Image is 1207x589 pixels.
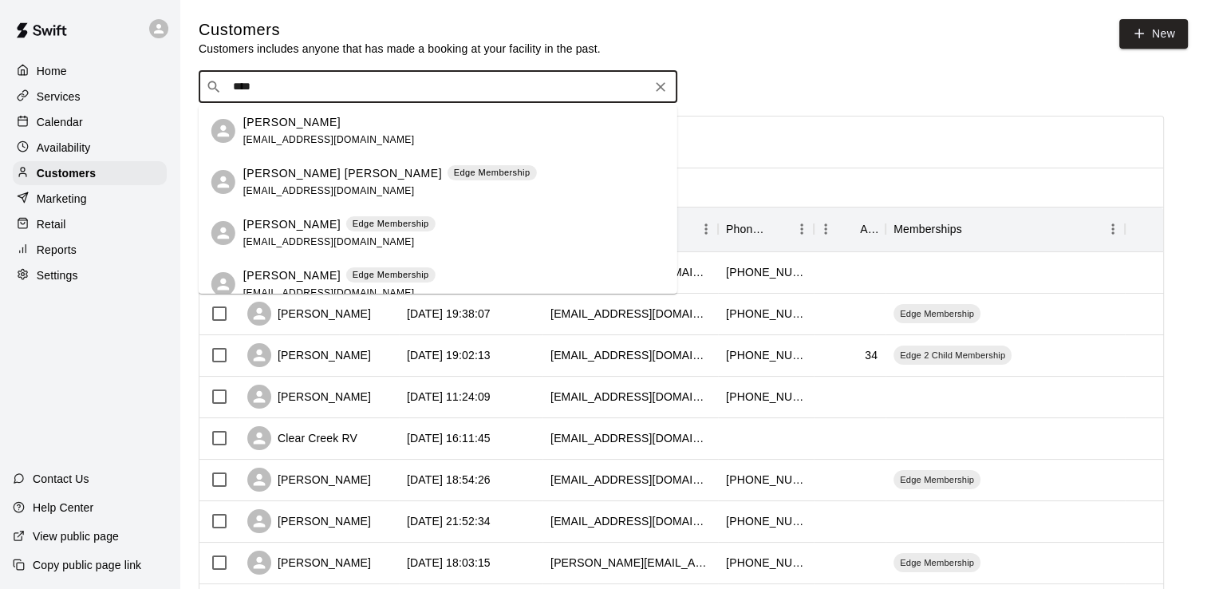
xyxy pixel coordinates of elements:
[893,304,980,323] div: Edge Membership
[243,134,415,145] span: [EMAIL_ADDRESS][DOMAIN_NAME]
[726,555,806,571] div: +13252808330
[962,218,984,240] button: Sort
[243,185,415,196] span: [EMAIL_ADDRESS][DOMAIN_NAME]
[247,426,357,450] div: Clear Creek RV
[893,207,962,251] div: Memberships
[893,553,980,572] div: Edge Membership
[199,41,601,57] p: Customers includes anyone that has made a booking at your facility in the past.
[886,207,1125,251] div: Memberships
[353,217,429,231] p: Edge Membership
[13,136,167,160] a: Availability
[407,555,491,571] div: 2025-08-26 18:03:15
[550,513,710,529] div: tessa_kale@yahoo.com
[247,509,371,533] div: [PERSON_NAME]
[13,212,167,236] a: Retail
[211,272,235,296] div: Stephanie Smith
[1101,217,1125,241] button: Menu
[37,89,81,105] p: Services
[247,551,371,575] div: [PERSON_NAME]
[33,471,89,487] p: Contact Us
[243,236,415,247] span: [EMAIL_ADDRESS][DOMAIN_NAME]
[1119,19,1188,49] a: New
[550,306,710,322] div: cobymcgonagill@gmail.com
[726,389,806,405] div: +13252192051
[37,242,77,258] p: Reports
[37,216,66,232] p: Retail
[243,267,341,284] p: [PERSON_NAME]
[726,347,806,363] div: +13257620607
[211,119,235,143] div: Miranda Smith
[726,513,806,529] div: +13256683233
[454,166,531,180] p: Edge Membership
[33,500,93,516] p: Help Center
[550,347,710,363] div: robertmconstruction@gmail.com
[13,59,167,83] a: Home
[550,472,710,488] div: kane_childers@sbcglobal.net
[247,343,371,367] div: [PERSON_NAME]
[407,513,491,529] div: 2025-08-26 21:52:34
[353,268,429,282] p: Edge Membership
[37,191,87,207] p: Marketing
[893,556,980,569] span: Edge Membership
[247,385,371,409] div: [PERSON_NAME]
[893,307,980,320] span: Edge Membership
[211,170,235,194] div: Zarek Smith
[243,216,341,233] p: [PERSON_NAME]
[838,218,860,240] button: Sort
[790,217,814,241] button: Menu
[694,217,718,241] button: Menu
[37,267,78,283] p: Settings
[37,165,96,181] p: Customers
[649,76,672,98] button: Clear
[13,85,167,109] a: Services
[13,161,167,185] a: Customers
[718,207,814,251] div: Phone Number
[247,302,371,326] div: [PERSON_NAME]
[407,347,491,363] div: 2025-09-04 19:02:13
[407,472,491,488] div: 2025-08-28 18:54:26
[211,221,235,245] div: Jake Smith
[550,555,710,571] div: aaron.amonett@wyliebulldogs.org
[13,263,167,287] a: Settings
[33,557,141,573] p: Copy public page link
[814,217,838,241] button: Menu
[33,528,119,544] p: View public page
[13,187,167,211] a: Marketing
[726,264,806,280] div: +19854144867
[407,389,491,405] div: 2025-08-31 11:24:09
[550,389,710,405] div: mjsmith201563@gmail.com
[767,218,790,240] button: Sort
[865,347,878,363] div: 34
[893,349,1012,362] span: Edge 2 Child Membership
[726,306,806,322] div: +13253384601
[726,472,806,488] div: +13254286921
[13,238,167,262] div: Reports
[893,470,980,489] div: Edge Membership
[247,468,371,492] div: [PERSON_NAME]
[37,140,91,156] p: Availability
[893,346,1012,365] div: Edge 2 Child Membership
[814,207,886,251] div: Age
[37,63,67,79] p: Home
[860,207,878,251] div: Age
[893,473,980,486] span: Edge Membership
[407,430,491,446] div: 2025-08-30 16:11:45
[542,207,718,251] div: Email
[550,430,710,446] div: claya@clearcreekrvs.com
[243,165,442,182] p: [PERSON_NAME] [PERSON_NAME]
[726,207,767,251] div: Phone Number
[13,110,167,134] a: Calendar
[199,19,601,41] h5: Customers
[199,71,677,103] div: Search customers by name or email
[243,114,341,131] p: [PERSON_NAME]
[37,114,83,130] p: Calendar
[243,287,415,298] span: [EMAIL_ADDRESS][DOMAIN_NAME]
